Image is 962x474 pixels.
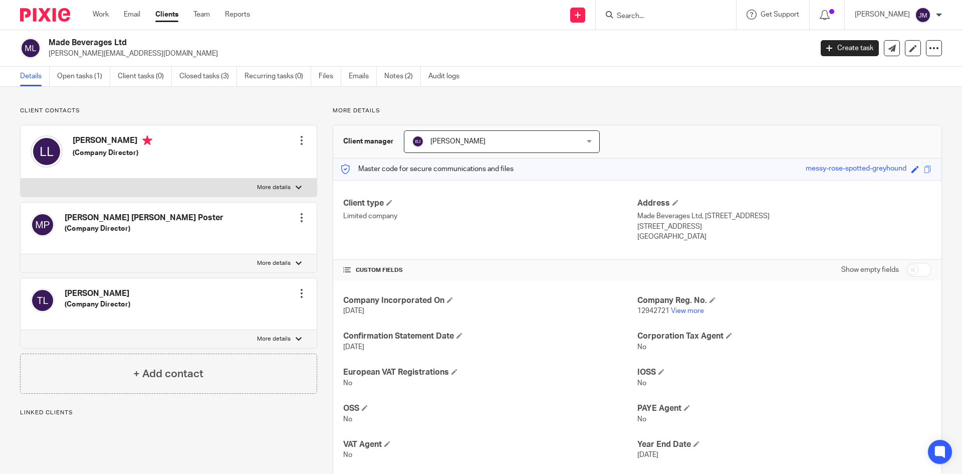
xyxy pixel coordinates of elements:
[57,67,110,86] a: Open tasks (1)
[428,67,467,86] a: Audit logs
[343,211,637,221] p: Limited company
[671,307,704,314] a: View more
[430,138,486,145] span: [PERSON_NAME]
[637,344,646,351] span: No
[637,222,931,232] p: [STREET_ADDRESS]
[65,299,130,309] h5: (Company Director)
[179,67,237,86] a: Closed tasks (3)
[637,232,931,242] p: [GEOGRAPHIC_DATA]
[841,265,899,275] label: Show empty fields
[761,11,799,18] span: Get Support
[349,67,377,86] a: Emails
[20,8,70,22] img: Pixie
[155,10,178,20] a: Clients
[133,366,203,382] h4: + Add contact
[20,107,317,115] p: Client contacts
[20,67,50,86] a: Details
[637,451,658,458] span: [DATE]
[637,198,931,209] h4: Address
[384,67,421,86] a: Notes (2)
[343,380,352,387] span: No
[65,213,223,223] h4: [PERSON_NAME] [PERSON_NAME] Poster
[49,49,806,59] p: [PERSON_NAME][EMAIL_ADDRESS][DOMAIN_NAME]
[343,451,352,458] span: No
[616,12,706,21] input: Search
[343,307,364,314] span: [DATE]
[333,107,942,115] p: More details
[341,164,514,174] p: Master code for secure communications and files
[343,416,352,423] span: No
[319,67,341,86] a: Files
[118,67,172,86] a: Client tasks (0)
[31,213,55,237] img: svg%3E
[637,403,931,414] h4: PAYE Agent
[821,40,879,56] a: Create task
[257,184,291,192] p: More details
[343,344,364,351] span: [DATE]
[20,409,317,417] p: Linked clients
[257,259,291,267] p: More details
[915,7,931,23] img: svg%3E
[343,295,637,306] h4: Company Incorporated On
[142,135,152,145] i: Primary
[637,331,931,342] h4: Corporation Tax Agent
[637,439,931,450] h4: Year End Date
[343,403,637,414] h4: OSS
[637,295,931,306] h4: Company Reg. No.
[343,367,637,378] h4: European VAT Registrations
[73,135,152,148] h4: [PERSON_NAME]
[637,211,931,221] p: Made Beverages Ltd, [STREET_ADDRESS]
[855,10,910,20] p: [PERSON_NAME]
[245,67,311,86] a: Recurring tasks (0)
[31,135,63,168] img: svg%3E
[257,335,291,343] p: More details
[806,164,906,175] div: messy-rose-spotted-greyhound
[637,416,646,423] span: No
[637,380,646,387] span: No
[193,10,210,20] a: Team
[73,148,152,158] h5: (Company Director)
[93,10,109,20] a: Work
[412,135,424,147] img: svg%3E
[343,136,394,146] h3: Client manager
[31,288,55,312] img: svg%3E
[65,288,130,299] h4: [PERSON_NAME]
[343,198,637,209] h4: Client type
[65,224,223,234] h5: (Company Director)
[343,266,637,274] h4: CUSTOM FIELDS
[637,307,669,314] span: 12942721
[343,331,637,342] h4: Confirmation Statement Date
[20,38,41,59] img: svg%3E
[637,367,931,378] h4: IOSS
[49,38,654,48] h2: Made Beverages Ltd
[124,10,140,20] a: Email
[225,10,250,20] a: Reports
[343,439,637,450] h4: VAT Agent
